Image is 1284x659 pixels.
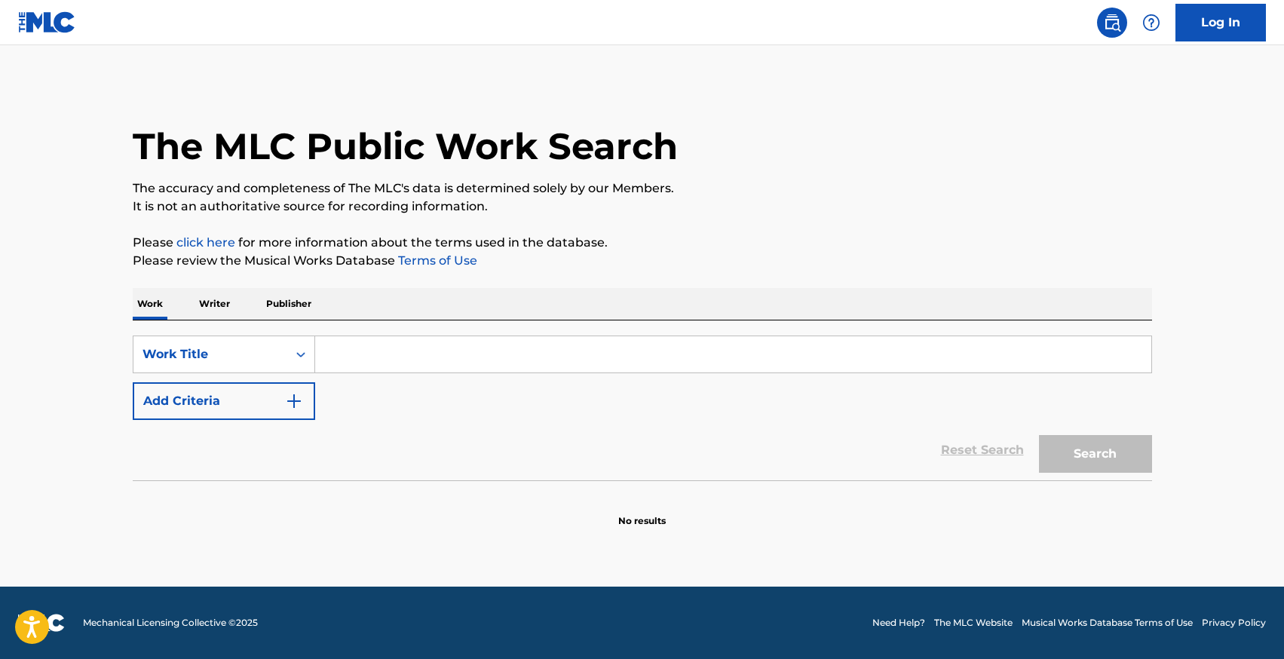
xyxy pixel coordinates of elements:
img: MLC Logo [18,11,76,33]
img: 9d2ae6d4665cec9f34b9.svg [285,392,303,410]
a: Need Help? [872,616,925,630]
a: click here [176,235,235,250]
button: Add Criteria [133,382,315,420]
p: No results [618,496,666,528]
p: Please review the Musical Works Database [133,252,1152,270]
p: Please for more information about the terms used in the database. [133,234,1152,252]
p: The accuracy and completeness of The MLC's data is determined solely by our Members. [133,179,1152,198]
h1: The MLC Public Work Search [133,124,678,169]
p: Writer [195,288,234,320]
p: Work [133,288,167,320]
a: Log In [1175,4,1266,41]
a: The MLC Website [934,616,1013,630]
img: help [1142,14,1160,32]
a: Privacy Policy [1202,616,1266,630]
p: Publisher [262,288,316,320]
img: search [1103,14,1121,32]
img: logo [18,614,65,632]
div: Help [1136,8,1166,38]
a: Terms of Use [395,253,477,268]
iframe: Chat Widget [1209,587,1284,659]
a: Musical Works Database Terms of Use [1022,616,1193,630]
a: Public Search [1097,8,1127,38]
p: It is not an authoritative source for recording information. [133,198,1152,216]
form: Search Form [133,336,1152,480]
div: Work Title [142,345,278,363]
span: Mechanical Licensing Collective © 2025 [83,616,258,630]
